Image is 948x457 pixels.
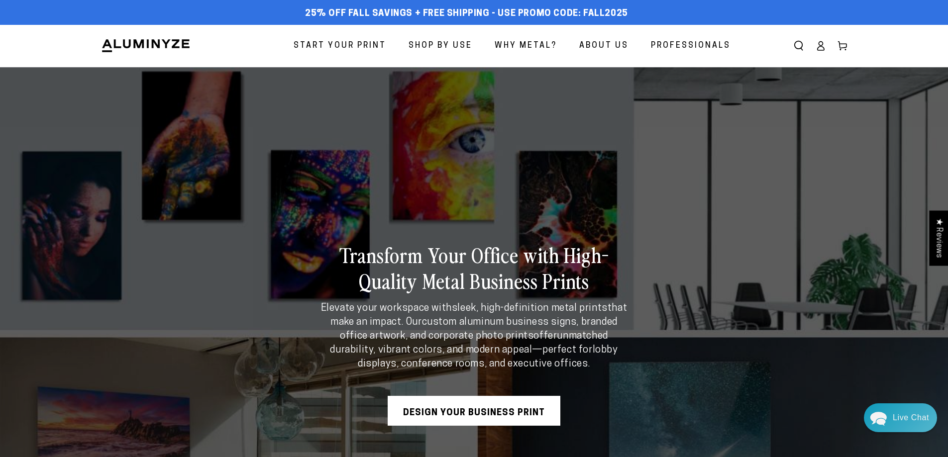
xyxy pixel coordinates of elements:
div: Click to open Judge.me floating reviews tab [929,210,948,266]
a: Start Your Print [286,33,394,59]
span: About Us [579,39,629,53]
a: Design Your Business Print [388,396,560,426]
span: 25% off FALL Savings + Free Shipping - Use Promo Code: FALL2025 [305,8,628,19]
a: Why Metal? [487,33,564,59]
summary: Search our site [788,35,810,57]
img: Aluminyze [101,38,191,53]
strong: unmatched durability, vibrant colors, and modern appeal [330,331,608,355]
a: About Us [572,33,636,59]
strong: lobby displays, conference rooms, and executive offices [358,345,618,369]
p: Elevate your workspace with that make an impact. Our offer —perfect for . [317,301,631,371]
div: Contact Us Directly [893,403,929,432]
a: Professionals [643,33,738,59]
a: Shop By Use [401,33,480,59]
strong: custom aluminum business signs, branded office artwork, and corporate photo prints [340,317,618,341]
span: Why Metal? [495,39,557,53]
span: Professionals [651,39,731,53]
div: Chat widget toggle [864,403,937,432]
span: Start Your Print [294,39,386,53]
h2: Transform Your Office with High-Quality Metal Business Prints [317,242,631,293]
span: Shop By Use [409,39,472,53]
strong: sleek, high-definition metal prints [452,303,608,313]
